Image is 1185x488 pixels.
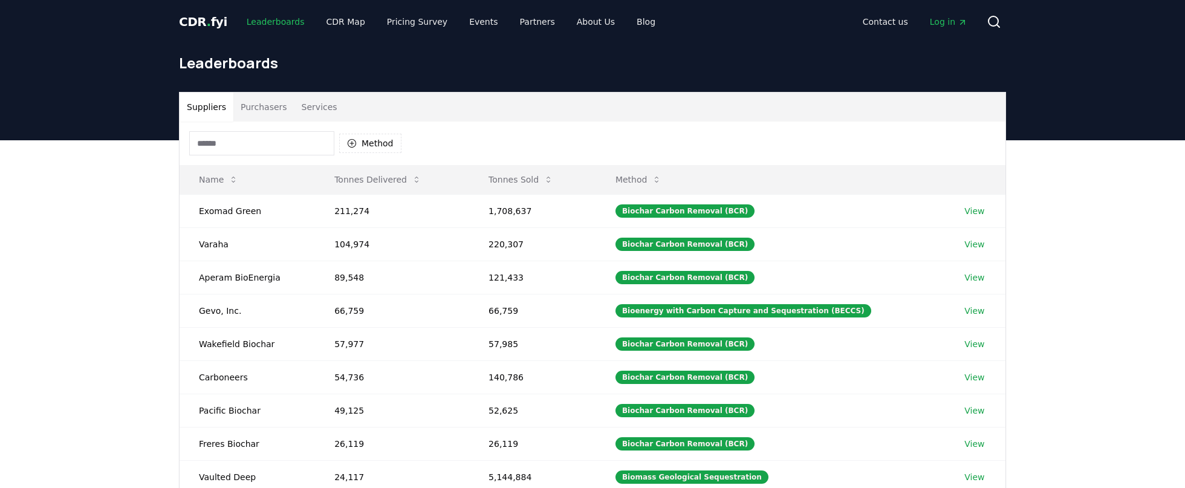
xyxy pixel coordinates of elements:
[325,168,431,192] button: Tonnes Delivered
[964,238,984,250] a: View
[315,394,469,427] td: 49,125
[627,11,665,33] a: Blog
[459,11,507,33] a: Events
[964,471,984,483] a: View
[180,360,315,394] td: Carboneers
[615,371,755,384] div: Biochar Carbon Removal (BCR)
[315,227,469,261] td: 104,974
[930,16,967,28] span: Log in
[469,227,596,261] td: 220,307
[469,427,596,460] td: 26,119
[469,327,596,360] td: 57,985
[510,11,565,33] a: Partners
[615,271,755,284] div: Biochar Carbon Removal (BCR)
[180,93,233,122] button: Suppliers
[964,305,984,317] a: View
[964,205,984,217] a: View
[180,261,315,294] td: Aperam BioEnergia
[315,327,469,360] td: 57,977
[315,261,469,294] td: 89,548
[315,427,469,460] td: 26,119
[180,394,315,427] td: Pacific Biochar
[207,15,211,29] span: .
[853,11,977,33] nav: Main
[479,168,563,192] button: Tonnes Sold
[964,405,984,417] a: View
[964,272,984,284] a: View
[179,15,227,29] span: CDR fyi
[233,93,294,122] button: Purchasers
[615,404,755,417] div: Biochar Carbon Removal (BCR)
[615,337,755,351] div: Biochar Carbon Removal (BCR)
[315,360,469,394] td: 54,736
[180,227,315,261] td: Varaha
[237,11,665,33] nav: Main
[179,53,1006,73] h1: Leaderboards
[317,11,375,33] a: CDR Map
[964,438,984,450] a: View
[315,194,469,227] td: 211,274
[606,168,672,192] button: Method
[469,194,596,227] td: 1,708,637
[964,371,984,383] a: View
[180,327,315,360] td: Wakefield Biochar
[920,11,977,33] a: Log in
[294,93,345,122] button: Services
[180,294,315,327] td: Gevo, Inc.
[615,304,871,317] div: Bioenergy with Carbon Capture and Sequestration (BECCS)
[567,11,625,33] a: About Us
[615,238,755,251] div: Biochar Carbon Removal (BCR)
[189,168,248,192] button: Name
[237,11,314,33] a: Leaderboards
[179,13,227,30] a: CDR.fyi
[853,11,918,33] a: Contact us
[615,204,755,218] div: Biochar Carbon Removal (BCR)
[377,11,457,33] a: Pricing Survey
[469,360,596,394] td: 140,786
[469,394,596,427] td: 52,625
[180,194,315,227] td: Exomad Green
[315,294,469,327] td: 66,759
[469,261,596,294] td: 121,433
[964,338,984,350] a: View
[615,470,768,484] div: Biomass Geological Sequestration
[615,437,755,451] div: Biochar Carbon Removal (BCR)
[469,294,596,327] td: 66,759
[180,427,315,460] td: Freres Biochar
[339,134,401,153] button: Method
